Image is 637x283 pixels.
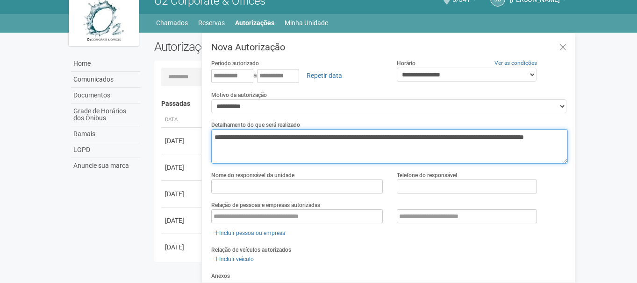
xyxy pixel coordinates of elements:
h3: Nova Autorização [211,42,568,52]
a: Repetir data [301,68,348,83]
label: Horário [397,59,415,68]
label: Relação de pessoas e empresas autorizadas [211,201,320,209]
label: Detalhamento do que será realizado [211,121,300,129]
div: [DATE] [165,163,200,172]
a: Ramais [71,126,140,142]
a: Anuncie sua marca [71,158,140,173]
a: Chamados [156,16,188,29]
div: [DATE] [165,216,200,225]
h4: Passadas [161,100,562,107]
div: [DATE] [165,136,200,145]
a: LGPD [71,142,140,158]
a: Home [71,56,140,72]
label: Nome do responsável da unidade [211,171,294,179]
a: Minha Unidade [285,16,328,29]
label: Relação de veículos autorizados [211,246,291,254]
a: Autorizações [235,16,274,29]
a: Comunicados [71,72,140,88]
label: Telefone do responsável [397,171,457,179]
a: Documentos [71,88,140,104]
div: a [211,68,383,83]
a: Incluir pessoa ou empresa [211,228,288,238]
a: Reservas [198,16,225,29]
label: Período autorizado [211,59,259,68]
div: [DATE] [165,189,200,199]
label: Anexos [211,272,230,280]
div: [DATE] [165,242,200,252]
a: Ver as condições [494,60,537,66]
a: Grade de Horários dos Ônibus [71,104,140,126]
th: Data [161,112,203,128]
a: Incluir veículo [211,254,257,264]
h2: Autorizações [154,40,354,54]
label: Motivo da autorização [211,91,267,99]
